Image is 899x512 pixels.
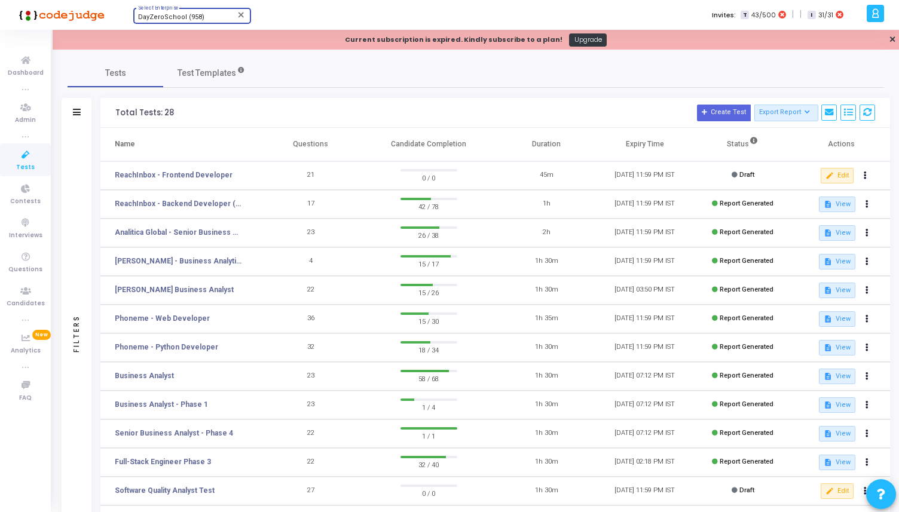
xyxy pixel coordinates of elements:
div: Filters [71,268,82,399]
a: Analitica Global - Senior Business Analyst [115,227,243,238]
a: ✕ [889,33,896,46]
label: Invites: [712,10,736,20]
td: 21 [262,161,360,190]
th: Actions [792,128,890,161]
span: Report Generated [720,286,773,293]
span: 32 / 40 [400,458,457,470]
td: 1h 30m [497,247,595,276]
mat-icon: description [824,430,832,438]
button: View [819,426,855,442]
td: [DATE] 11:59 PM IST [595,477,693,505]
td: 1h 35m [497,305,595,333]
button: View [819,225,855,241]
span: Report Generated [720,257,773,265]
td: [DATE] 11:59 PM IST [595,333,693,362]
span: Interviews [9,231,42,241]
mat-icon: description [824,200,832,209]
span: 26 / 38 [400,229,457,241]
td: [DATE] 07:12 PM IST [595,362,693,391]
td: 23 [262,362,360,391]
td: 22 [262,276,360,305]
span: 18 / 34 [400,344,457,355]
mat-icon: description [824,257,832,266]
th: Questions [262,128,360,161]
span: Draft [739,486,754,494]
a: Phoneme - Web Developer [115,313,210,324]
span: T [741,11,748,20]
td: 1h 30m [497,419,595,448]
th: Candidate Completion [360,128,497,161]
button: Export Report [754,105,818,121]
span: Dashboard [8,68,44,78]
td: 1h 30m [497,448,595,477]
th: Duration [497,128,595,161]
span: | [792,8,794,21]
td: 27 [262,477,360,505]
mat-icon: description [824,344,832,352]
a: Business Analyst - Phase 1 [115,399,208,410]
span: Tests [16,163,35,173]
span: New [32,330,51,340]
span: Report Generated [720,343,773,351]
a: [PERSON_NAME] - Business Analytics Assignment 2024 [115,256,243,266]
span: 31/31 [818,10,833,20]
a: Upgrade [569,33,607,47]
mat-icon: description [824,401,832,409]
span: 1 / 1 [400,430,457,442]
td: [DATE] 03:50 PM IST [595,276,693,305]
span: Admin [15,115,36,125]
td: 32 [262,333,360,362]
button: Edit [821,168,854,183]
mat-icon: edit [825,171,834,180]
td: 17 [262,190,360,219]
span: 15 / 26 [400,286,457,298]
span: 0 / 0 [400,487,457,499]
button: View [819,311,855,327]
a: ReachInbox - Backend Developer (Internship) [115,198,243,209]
span: Analytics [11,346,41,356]
img: logo [15,3,105,27]
span: Report Generated [720,458,773,465]
span: Contests [10,197,41,207]
a: Senior Business Analyst - Phase 4 [115,428,233,439]
span: Report Generated [720,372,773,379]
mat-icon: description [824,286,832,295]
mat-icon: edit [825,487,834,495]
span: 43/500 [751,10,776,20]
span: Report Generated [720,400,773,408]
span: Report Generated [720,200,773,207]
span: FAQ [19,393,32,403]
a: [PERSON_NAME] Business Analyst [115,284,234,295]
a: Business Analyst [115,370,174,381]
a: Software Quality Analyst Test [115,485,215,496]
span: I [808,11,815,20]
button: View [819,397,855,413]
span: DayZeroSchool (958) [138,13,204,21]
th: Status [694,128,792,161]
span: Test Templates [178,67,236,79]
td: 1h 30m [497,276,595,305]
span: Draft [739,171,754,179]
a: Phoneme - Python Developer [115,342,218,352]
td: 22 [262,419,360,448]
span: | [800,8,802,21]
a: Full-Stack Engineer Phase 3 [115,456,211,467]
mat-icon: description [824,229,832,237]
td: 1h 30m [497,391,595,419]
td: [DATE] 02:18 PM IST [595,448,693,477]
td: 22 [262,448,360,477]
td: 45m [497,161,595,190]
th: Name [100,128,262,161]
span: Questions [8,265,42,275]
span: 1 / 4 [400,401,457,413]
mat-icon: Clear [237,10,246,20]
td: 4 [262,247,360,276]
span: Report Generated [720,228,773,236]
td: 1h 30m [497,362,595,391]
td: 23 [262,219,360,247]
button: View [819,283,855,298]
button: Edit [821,483,854,499]
td: 1h 30m [497,477,595,505]
td: [DATE] 11:59 PM IST [595,219,693,247]
mat-icon: description [824,458,832,467]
